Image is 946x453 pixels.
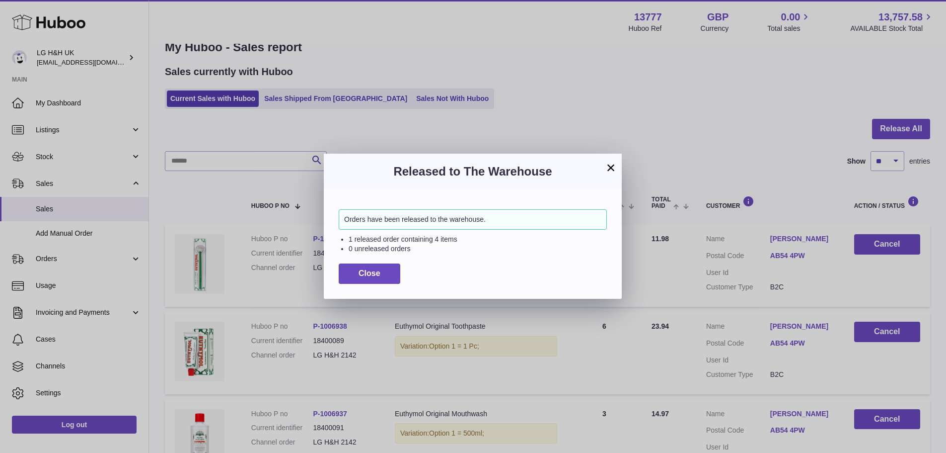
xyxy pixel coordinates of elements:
h3: Released to The Warehouse [339,164,607,180]
button: × [605,162,617,174]
button: Close [339,264,400,284]
li: 0 unreleased orders [349,244,607,254]
div: Orders have been released to the warehouse. [339,209,607,230]
li: 1 released order containing 4 items [349,235,607,244]
span: Close [359,269,380,277]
